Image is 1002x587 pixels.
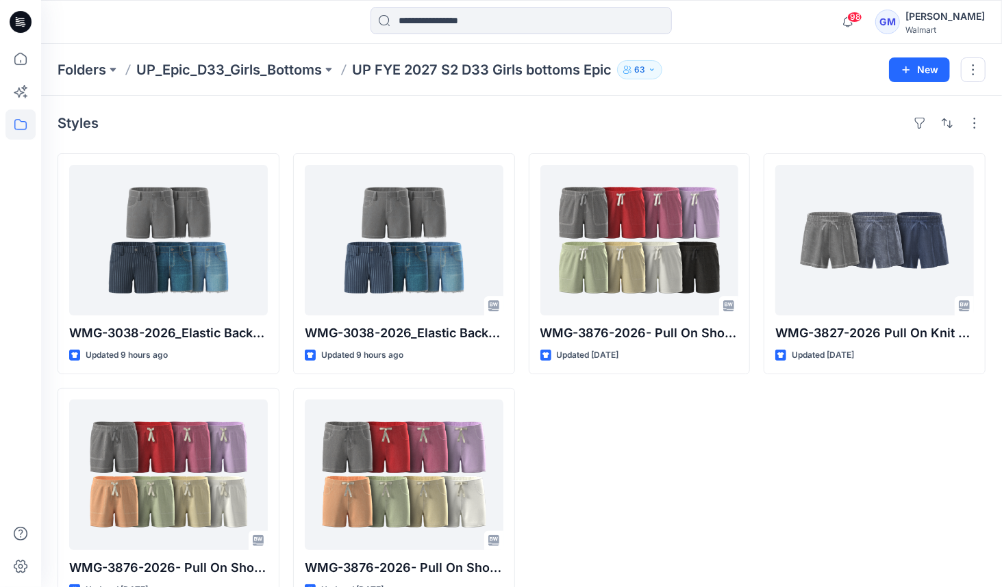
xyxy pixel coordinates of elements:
[617,60,662,79] button: 63
[557,348,619,363] p: Updated [DATE]
[305,558,503,577] p: WMG-3876-2026- Pull On Short_Opt2
[634,62,645,77] p: 63
[69,324,268,343] p: WMG-3038-2026_Elastic Back 5pkt Denim Shorts 3 Inseam - Cost Opt
[847,12,862,23] span: 98
[69,165,268,315] a: WMG-3038-2026_Elastic Back 5pkt Denim Shorts 3 Inseam - Cost Opt
[69,400,268,550] a: WMG-3876-2026- Pull On Short_Opt1A
[905,25,985,35] div: Walmart
[305,165,503,315] a: WMG-3038-2026_Elastic Back 5pkt Denim Shorts 3 Inseam
[69,558,268,577] p: WMG-3876-2026- Pull On Short_Opt1A
[540,165,739,315] a: WMG-3876-2026- Pull On Short_Opt1B
[905,8,985,25] div: [PERSON_NAME]
[58,115,99,131] h4: Styles
[792,348,854,363] p: Updated [DATE]
[875,10,900,34] div: GM
[305,324,503,343] p: WMG-3038-2026_Elastic Back 5pkt Denim Shorts 3 Inseam
[775,324,974,343] p: WMG-3827-2026 Pull On Knit Short
[540,324,739,343] p: WMG-3876-2026- Pull On Short_Opt1B
[86,348,168,363] p: Updated 9 hours ago
[321,348,403,363] p: Updated 9 hours ago
[352,60,612,79] p: UP FYE 2027 S2 D33 Girls bottoms Epic
[136,60,322,79] a: UP_Epic_D33_Girls_Bottoms
[305,400,503,550] a: WMG-3876-2026- Pull On Short_Opt2
[58,60,106,79] a: Folders
[775,165,974,315] a: WMG-3827-2026 Pull On Knit Short
[889,57,950,82] button: New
